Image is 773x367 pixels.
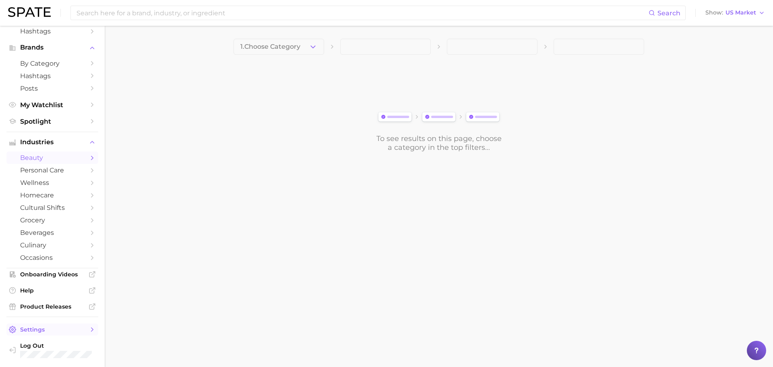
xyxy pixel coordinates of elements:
span: Show [705,10,723,15]
a: personal care [6,164,98,176]
a: Posts [6,82,98,95]
a: grocery [6,214,98,226]
span: Product Releases [20,303,85,310]
button: 1.Choose Category [234,39,324,55]
button: Brands [6,41,98,54]
span: personal care [20,166,85,174]
button: ShowUS Market [703,8,767,18]
span: wellness [20,179,85,187]
span: by Category [20,60,85,67]
img: SPATE [8,7,51,17]
span: Hashtags [20,72,85,80]
a: cultural shifts [6,201,98,214]
span: Onboarding Videos [20,271,85,278]
span: Log Out [20,342,95,349]
span: My Watchlist [20,101,85,109]
span: Search [657,9,680,17]
a: culinary [6,239,98,251]
span: beverages [20,229,85,236]
a: beauty [6,151,98,164]
span: culinary [20,241,85,249]
span: Help [20,287,85,294]
a: homecare [6,189,98,201]
span: Spotlight [20,118,85,125]
span: beauty [20,154,85,162]
a: occasions [6,251,98,264]
div: To see results on this page, choose a category in the top filters... [376,134,502,152]
span: 1. Choose Category [240,43,300,50]
span: grocery [20,216,85,224]
a: Help [6,284,98,297]
span: homecare [20,191,85,199]
img: svg%3e [376,110,502,124]
span: Industries [20,139,85,146]
span: US Market [725,10,756,15]
span: Settings [20,326,85,333]
a: Onboarding Videos [6,268,98,280]
input: Search here for a brand, industry, or ingredient [76,6,649,20]
a: Log out. Currently logged in with e-mail saracespedes@belcorp.biz. [6,340,98,361]
span: Brands [20,44,85,51]
button: Industries [6,136,98,148]
a: beverages [6,226,98,239]
span: Hashtags [20,27,85,35]
a: Spotlight [6,115,98,128]
a: Hashtags [6,25,98,37]
a: Product Releases [6,301,98,313]
span: Posts [20,85,85,92]
a: wellness [6,176,98,189]
a: Settings [6,323,98,336]
a: by Category [6,57,98,70]
a: My Watchlist [6,99,98,111]
span: occasions [20,254,85,261]
a: Hashtags [6,70,98,82]
span: cultural shifts [20,204,85,211]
